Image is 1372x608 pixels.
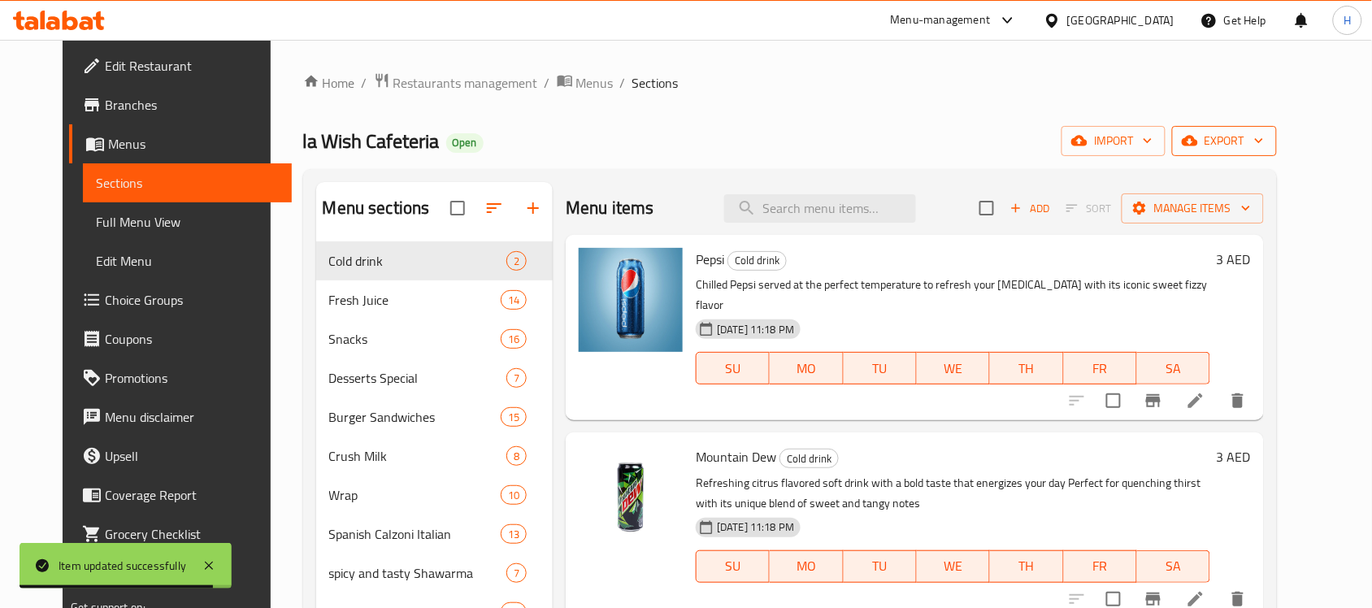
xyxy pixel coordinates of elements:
span: Edit Restaurant [105,56,279,76]
span: Snacks [329,329,501,349]
a: Menus [69,124,292,163]
button: TU [844,352,917,384]
span: WE [923,357,983,380]
span: Select to update [1096,384,1131,418]
div: spicy and tasty Shawarma [329,563,506,583]
a: Full Menu View [83,202,292,241]
span: Grocery Checklist [105,524,279,544]
div: [GEOGRAPHIC_DATA] [1067,11,1174,29]
li: / [362,73,367,93]
span: MO [776,554,836,578]
span: SU [703,554,763,578]
div: Fresh Juice14 [316,280,554,319]
button: FR [1064,550,1137,583]
a: Coverage Report [69,476,292,515]
button: SA [1137,550,1210,583]
span: 14 [501,293,526,308]
span: SA [1144,357,1204,380]
span: Burger Sandwiches [329,407,501,427]
span: TH [996,554,1057,578]
a: Grocery Checklist [69,515,292,554]
div: Spanish Calzoni Italian13 [316,515,554,554]
button: WE [917,352,990,384]
span: TU [850,554,910,578]
span: 13 [501,527,526,542]
button: MO [770,550,843,583]
span: Edit Menu [96,251,279,271]
span: Mountain Dew [696,445,776,469]
input: search [724,194,916,223]
h2: Menu items [566,196,654,220]
a: Choice Groups [69,280,292,319]
a: Menus [557,72,614,93]
a: Edit menu item [1186,391,1205,410]
a: Restaurants management [374,72,538,93]
span: Cold drink [780,449,838,468]
span: Fresh Juice [329,290,501,310]
button: export [1172,126,1277,156]
div: Cold drink [727,251,787,271]
div: spicy and tasty Shawarma7 [316,554,554,593]
span: Cold drink [329,251,506,271]
div: Open [446,133,484,153]
span: 7 [507,566,526,581]
button: MO [770,352,843,384]
button: Add section [514,189,553,228]
span: 10 [501,488,526,503]
a: Coupons [69,319,292,358]
span: Add item [1004,196,1056,221]
span: Restaurants management [393,73,538,93]
a: Edit Restaurant [69,46,292,85]
span: Desserts Special [329,368,506,388]
div: items [501,485,527,505]
a: Branches [69,85,292,124]
span: 16 [501,332,526,347]
span: Crush Milk [329,446,506,466]
span: Pepsi [696,247,724,271]
span: 7 [507,371,526,386]
span: Open [446,136,484,150]
button: TH [990,352,1063,384]
button: WE [917,550,990,583]
span: Cold drink [728,251,786,270]
span: import [1075,131,1153,151]
button: Branch-specific-item [1134,381,1173,420]
span: Spanish Calzoni Italian [329,524,501,544]
div: Menu-management [891,11,991,30]
span: FR [1070,357,1131,380]
span: WE [923,554,983,578]
div: Wrap10 [316,476,554,515]
button: import [1062,126,1166,156]
span: Coverage Report [105,485,279,505]
span: FR [1070,554,1131,578]
span: Sections [96,173,279,193]
div: items [506,446,527,466]
span: Select section [970,191,1004,225]
span: SA [1144,554,1204,578]
span: Branches [105,95,279,115]
div: items [506,368,527,388]
a: Promotions [69,358,292,397]
span: Menus [108,134,279,154]
li: / [545,73,550,93]
li: / [620,73,626,93]
a: Sections [83,163,292,202]
img: Mountain Dew [579,445,683,549]
div: items [501,290,527,310]
h2: Menu sections [323,196,430,220]
div: Item updated successfully [59,557,186,575]
button: Add [1004,196,1056,221]
button: TU [844,550,917,583]
span: Choice Groups [105,290,279,310]
span: Upsell [105,446,279,466]
span: Promotions [105,368,279,388]
span: Full Menu View [96,212,279,232]
span: 8 [507,449,526,464]
span: Wrap [329,485,501,505]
